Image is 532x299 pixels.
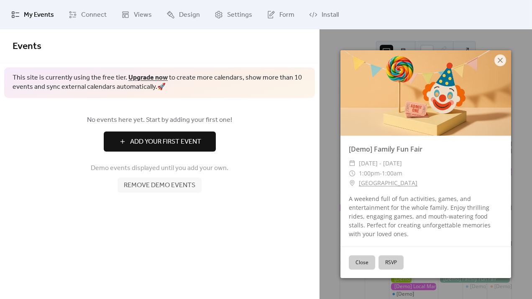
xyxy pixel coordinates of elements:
[13,37,41,56] span: Events
[340,144,511,154] div: [Demo] Family Fun Fair
[160,3,206,26] a: Design
[24,10,54,20] span: My Events
[322,10,339,20] span: Install
[227,10,252,20] span: Settings
[13,131,307,152] a: Add Your First Event
[261,3,301,26] a: Form
[359,158,402,168] span: [DATE] - [DATE]
[130,137,201,147] span: Add Your First Event
[349,255,375,270] button: Close
[13,115,307,125] span: No events here yet. Start by adding your first one!
[91,163,228,173] span: Demo events displayed until you add your own.
[124,180,195,191] span: Remove demo events
[208,3,258,26] a: Settings
[134,10,152,20] span: Views
[303,3,345,26] a: Install
[349,168,356,178] div: ​
[359,178,417,188] a: [GEOGRAPHIC_DATA]
[62,3,113,26] a: Connect
[379,255,404,270] button: RSVP
[118,178,202,193] button: Remove demo events
[13,73,307,92] span: This site is currently using the free tier. to create more calendars, show more than 10 events an...
[279,10,294,20] span: Form
[382,169,402,177] span: 1:00am
[349,178,356,188] div: ​
[349,158,356,168] div: ​
[340,194,511,238] div: A weekend full of fun activities, games, and entertainment for the whole family. Enjoy thrilling ...
[380,169,382,177] span: -
[128,71,168,84] a: Upgrade now
[179,10,200,20] span: Design
[359,169,380,177] span: 1:00pm
[81,10,107,20] span: Connect
[104,131,216,152] button: Add Your First Event
[5,3,60,26] a: My Events
[115,3,158,26] a: Views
